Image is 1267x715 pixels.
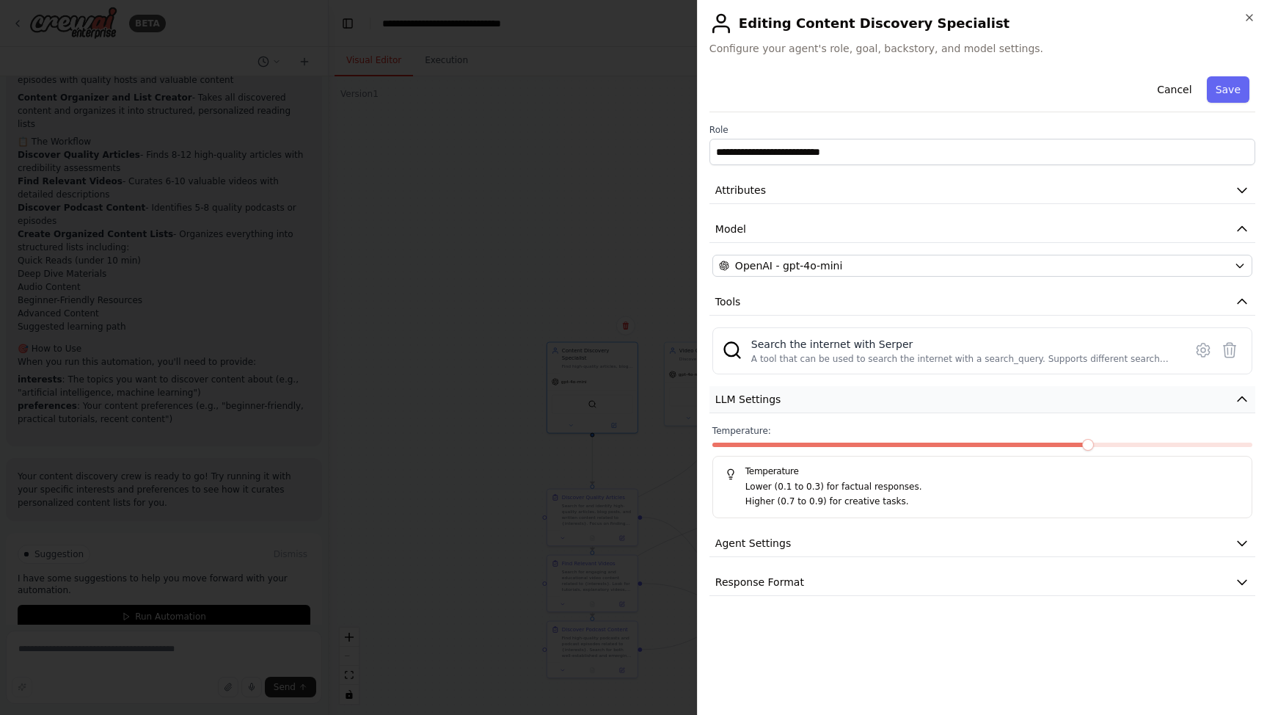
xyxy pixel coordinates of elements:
[715,294,741,309] span: Tools
[709,288,1255,316] button: Tools
[712,425,771,437] span: Temperature:
[709,177,1255,204] button: Attributes
[735,258,842,273] span: OpenAI - gpt-4o-mini
[745,480,1240,495] p: Lower (0.1 to 0.3) for factual responses.
[1148,76,1200,103] button: Cancel
[722,340,742,360] img: SerperDevTool
[709,124,1255,136] label: Role
[712,255,1252,277] button: OpenAI - gpt-4o-mini
[1190,337,1216,363] button: Configure tool
[715,392,781,407] span: LLM Settings
[1216,337,1243,363] button: Delete tool
[751,353,1175,365] div: A tool that can be used to search the internet with a search_query. Supports different search typ...
[715,222,746,236] span: Model
[745,495,1240,509] p: Higher (0.7 to 0.9) for creative tasks.
[725,465,1240,477] h5: Temperature
[709,386,1255,413] button: LLM Settings
[709,12,1255,35] h2: Editing Content Discovery Specialist
[715,536,791,551] span: Agent Settings
[1207,76,1249,103] button: Save
[709,41,1255,56] span: Configure your agent's role, goal, backstory, and model settings.
[715,575,804,589] span: Response Format
[715,183,766,197] span: Attributes
[709,216,1255,243] button: Model
[709,569,1255,596] button: Response Format
[709,530,1255,557] button: Agent Settings
[751,337,1175,352] div: Search the internet with Serper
